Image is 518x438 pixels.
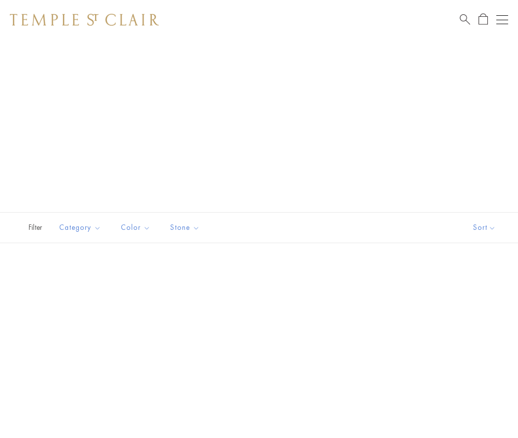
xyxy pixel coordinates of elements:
[165,221,207,234] span: Stone
[113,217,158,239] button: Color
[163,217,207,239] button: Stone
[10,14,159,26] img: Temple St. Clair
[52,217,109,239] button: Category
[496,14,508,26] button: Open navigation
[479,13,488,26] a: Open Shopping Bag
[116,221,158,234] span: Color
[460,13,470,26] a: Search
[54,221,109,234] span: Category
[451,213,518,243] button: Show sort by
